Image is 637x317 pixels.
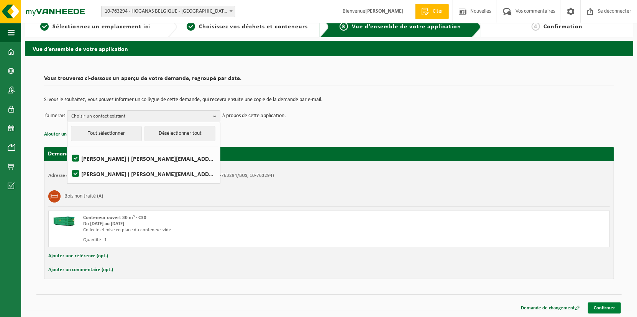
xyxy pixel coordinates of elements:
strong: Du [DATE] au [DATE] [83,221,124,226]
span: Sélectionnez un emplacement ici [53,24,150,30]
span: 4 [532,22,540,31]
p: à propos de cette application. [222,110,286,122]
button: Désélectionner tout [144,126,215,141]
img: HK-XC-30-GN-00.png [53,215,76,226]
strong: Adresse du placement : [48,173,98,178]
font: Bienvenue [343,8,404,14]
div: Quantité : 1 [83,237,360,243]
strong: Demande pour le [DATE] [48,151,112,157]
a: Citer [415,4,449,19]
h2: Vous trouverez ci-dessous un aperçu de votre demande, regroupé par date. [44,75,614,86]
span: Citer [431,8,445,15]
button: Ajouter une référence (opt.) [48,251,108,261]
span: Choisissez vos déchets et conteneurs [199,24,308,30]
span: 3 [340,22,348,31]
span: Choisir un contact existant [71,111,210,122]
span: Conteneur ouvert 30 m³ - C30 [83,215,146,220]
h3: Bois non traité (A) [64,190,103,203]
label: [PERSON_NAME] ( [PERSON_NAME][EMAIL_ADDRESS][DOMAIN_NAME] ) [71,153,216,164]
span: 10-763294 - HOGANAS BELGIUM - ATH [102,6,235,17]
button: Ajouter un commentaire (opt.) [48,265,113,275]
strong: [PERSON_NAME] [365,8,404,14]
span: 2 [187,22,195,31]
span: 1 [40,22,49,31]
a: 2Choisissez vos déchets et conteneurs [181,22,314,31]
h2: Vue d’ensemble de votre application [25,41,633,56]
font: Demande de changement [521,306,575,310]
label: [PERSON_NAME] ( [PERSON_NAME][EMAIL_ADDRESS][DOMAIN_NAME] ) [71,168,216,180]
a: 1Sélectionnez un emplacement ici [29,22,162,31]
span: 10-763294 - HOGANAS BELGIUM - ATH [101,6,235,17]
a: Confirmer [588,302,621,314]
span: Confirmation [544,24,583,30]
a: Demande de changement [515,302,586,314]
button: Choisir un contact existant [67,110,220,122]
button: Ajouter une référence (opt.) [44,129,104,139]
button: Tout sélectionner [71,126,142,141]
p: Si vous le souhaitez, vous pouvez informer un collègue de cette demande, qui recevra ensuite une ... [44,97,614,103]
p: J’aimerais [44,110,65,122]
div: Collecte et mise en place du conteneur vide [83,227,360,233]
span: Vue d’ensemble de votre application [352,24,461,30]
